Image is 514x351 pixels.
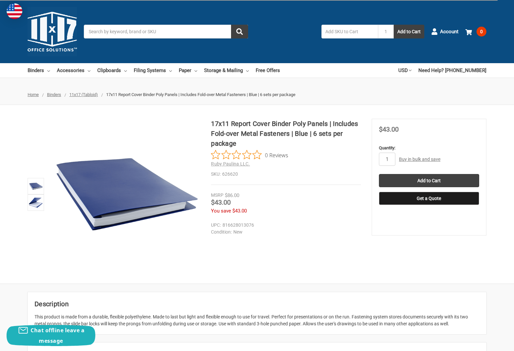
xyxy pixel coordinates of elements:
span: $86.00 [225,192,239,198]
a: Binders [47,92,61,97]
a: 0 [465,23,486,40]
a: Accessories [57,63,90,78]
a: Storage & Mailing [204,63,249,78]
img: 17x11 Report Cover Binder Poly Panels | Includes Fold-over Metal Fasteners | Blue | 6 sets per pa... [29,179,43,193]
a: Need Help? [PHONE_NUMBER] [418,63,486,78]
a: Free Offers [256,63,280,78]
dd: 816628013076 [211,222,358,229]
input: Add SKU to Cart [321,25,378,38]
a: Account [431,23,458,40]
dd: 626620 [211,171,361,178]
button: Chat offline leave a message [7,325,95,346]
a: Buy in bulk and save [399,157,440,162]
a: Filing Systems [134,63,172,78]
dt: SKU: [211,171,221,178]
img: 11x17.com [28,7,77,56]
span: 17x11 Report Cover Binder Poly Panels | Includes Fold-over Metal Fasteners | Blue | 6 sets per pa... [106,92,295,97]
input: Search by keyword, brand or SKU [84,25,248,38]
span: 0 Reviews [265,150,288,160]
h1: 17x11 Report Cover Binder Poly Panels | Includes Fold-over Metal Fasteners | Blue | 6 sets per pa... [211,119,361,148]
button: Get a Quote [379,192,479,205]
span: $43.00 [211,198,231,206]
button: Add to Cart [394,25,424,38]
a: USD [398,63,411,78]
h2: Description [35,299,479,309]
dt: UPC: [211,222,221,229]
a: 11x17 (Tabloid) [69,92,98,97]
a: Binders [28,63,50,78]
span: $43.00 [232,208,247,214]
a: Ruby Paulina LLC. [211,161,250,166]
div: MSRP [211,192,223,199]
dt: Condition: [211,229,232,236]
img: 17x11 Report Cover Binder Poly Panels | Includes Fold-over Metal Fasteners | Blue | 6 sets per pa... [49,119,200,270]
div: This product is made from a durable, flexible polyethylene. Made to last but light and flexible e... [35,313,479,327]
img: duty and tax information for United States [7,3,22,19]
span: 0 [477,27,486,37]
span: Chat offline leave a message [31,327,84,344]
span: $43.00 [379,125,399,133]
a: Clipboards [97,63,127,78]
span: Account [440,28,458,36]
input: Add to Cart [379,174,479,187]
dd: New [211,229,358,236]
span: You save [211,208,231,214]
iframe: Google Customer Reviews [460,333,514,351]
a: Home [28,92,39,97]
label: Quantity: [379,145,479,151]
button: Rated 0 out of 5 stars from 0 reviews. Jump to reviews. [211,150,288,160]
img: 17x11 Report Cover Binder Poly Panels | Includes Fold-over Metal Fasteners | Blue | 6 sets per pa... [29,195,43,210]
a: Paper [179,63,197,78]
